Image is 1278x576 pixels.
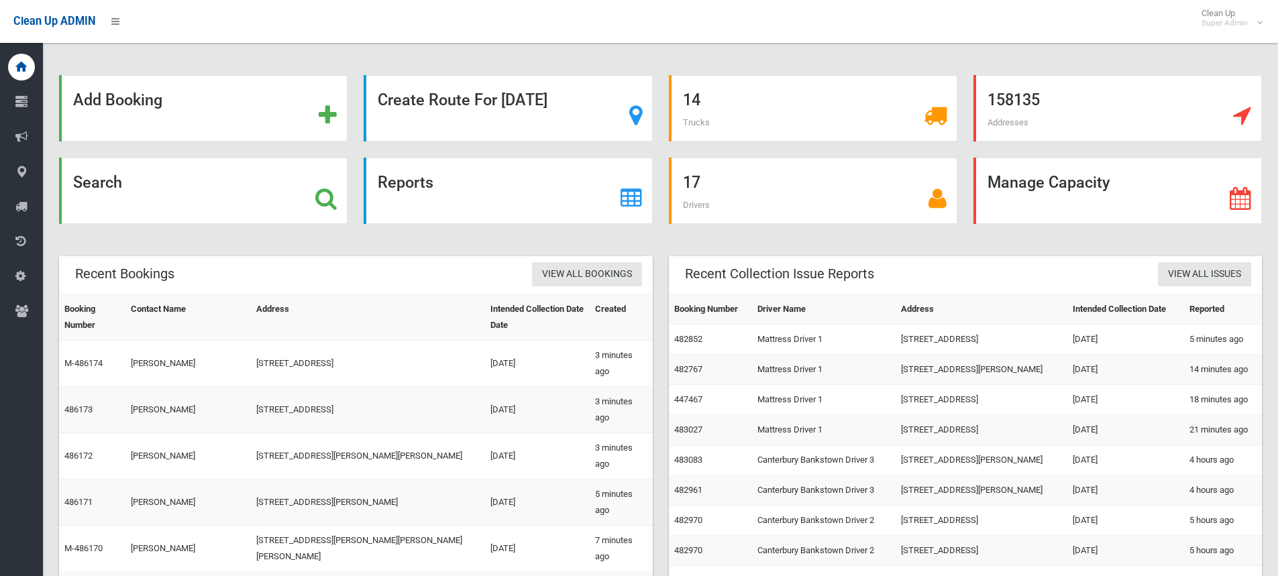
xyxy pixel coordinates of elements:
td: [DATE] [485,433,590,479]
a: View All Issues [1158,262,1251,287]
a: 486171 [64,497,93,507]
td: 5 hours ago [1184,506,1262,536]
td: [STREET_ADDRESS] [251,341,485,387]
a: Reports [364,158,652,224]
strong: Reports [378,173,433,192]
td: Mattress Driver 1 [752,355,896,385]
a: Search [59,158,348,224]
span: Addresses [988,117,1028,127]
td: 5 hours ago [1184,536,1262,566]
td: [DATE] [485,479,590,526]
th: Created [590,294,652,341]
td: 21 minutes ago [1184,415,1262,445]
a: 447467 [674,394,702,404]
td: 4 hours ago [1184,445,1262,475]
td: [DATE] [1067,536,1184,566]
td: [STREET_ADDRESS][PERSON_NAME][PERSON_NAME][PERSON_NAME] [251,526,485,572]
th: Booking Number [669,294,753,325]
a: 482970 [674,515,702,525]
a: M-486174 [64,358,103,368]
td: [DATE] [1067,355,1184,385]
span: Clean Up [1195,8,1261,28]
td: [PERSON_NAME] [125,387,251,433]
td: [STREET_ADDRESS] [896,536,1067,566]
td: [DATE] [1067,475,1184,506]
td: [STREET_ADDRESS] [896,415,1067,445]
a: 482970 [674,545,702,555]
strong: 158135 [988,91,1040,109]
td: [DATE] [1067,445,1184,475]
span: Drivers [683,200,710,210]
td: [PERSON_NAME] [125,479,251,526]
a: 17 Drivers [669,158,957,224]
td: [DATE] [1067,415,1184,445]
td: [DATE] [485,526,590,572]
th: Intended Collection Date [1067,294,1184,325]
td: [STREET_ADDRESS] [251,387,485,433]
td: 3 minutes ago [590,433,652,479]
td: 5 minutes ago [590,479,652,526]
td: 3 minutes ago [590,387,652,433]
strong: Add Booking [73,91,162,109]
td: [STREET_ADDRESS][PERSON_NAME] [896,355,1067,385]
td: 5 minutes ago [1184,325,1262,355]
a: 483027 [674,424,702,435]
td: Mattress Driver 1 [752,325,896,355]
a: 158135 Addresses [973,75,1262,141]
td: Canterbury Bankstown Driver 2 [752,536,896,566]
td: [DATE] [1067,506,1184,536]
strong: Search [73,173,122,192]
a: 486173 [64,404,93,414]
header: Recent Bookings [59,261,191,287]
th: Intended Collection Date Date [485,294,590,341]
small: Super Admin [1202,18,1248,28]
td: [DATE] [485,387,590,433]
td: [STREET_ADDRESS][PERSON_NAME] [896,475,1067,506]
a: 482852 [674,334,702,344]
td: [DATE] [1067,385,1184,415]
td: [PERSON_NAME] [125,526,251,572]
td: 7 minutes ago [590,526,652,572]
td: [STREET_ADDRESS][PERSON_NAME] [251,479,485,526]
span: Trucks [683,117,710,127]
a: 483083 [674,455,702,465]
th: Driver Name [752,294,896,325]
td: Mattress Driver 1 [752,385,896,415]
a: Create Route For [DATE] [364,75,652,141]
strong: Create Route For [DATE] [378,91,547,109]
td: 3 minutes ago [590,341,652,387]
a: 486172 [64,451,93,461]
td: [STREET_ADDRESS][PERSON_NAME] [896,445,1067,475]
header: Recent Collection Issue Reports [669,261,890,287]
td: 4 hours ago [1184,475,1262,506]
a: Manage Capacity [973,158,1262,224]
a: View All Bookings [532,262,642,287]
td: [STREET_ADDRESS] [896,385,1067,415]
th: Reported [1184,294,1262,325]
th: Address [896,294,1067,325]
strong: 17 [683,173,700,192]
td: [DATE] [485,341,590,387]
strong: Manage Capacity [988,173,1110,192]
a: M-486170 [64,543,103,553]
td: [STREET_ADDRESS] [896,506,1067,536]
td: [DATE] [1067,325,1184,355]
td: Mattress Driver 1 [752,415,896,445]
td: Canterbury Bankstown Driver 2 [752,506,896,536]
a: Add Booking [59,75,348,141]
td: [STREET_ADDRESS][PERSON_NAME][PERSON_NAME] [251,433,485,479]
td: Canterbury Bankstown Driver 3 [752,475,896,506]
a: 482767 [674,364,702,374]
th: Booking Number [59,294,125,341]
th: Address [251,294,485,341]
strong: 14 [683,91,700,109]
th: Contact Name [125,294,251,341]
a: 482961 [674,485,702,495]
td: 14 minutes ago [1184,355,1262,385]
td: [STREET_ADDRESS] [896,325,1067,355]
span: Clean Up ADMIN [13,15,95,27]
a: 14 Trucks [669,75,957,141]
td: Canterbury Bankstown Driver 3 [752,445,896,475]
td: 18 minutes ago [1184,385,1262,415]
td: [PERSON_NAME] [125,433,251,479]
